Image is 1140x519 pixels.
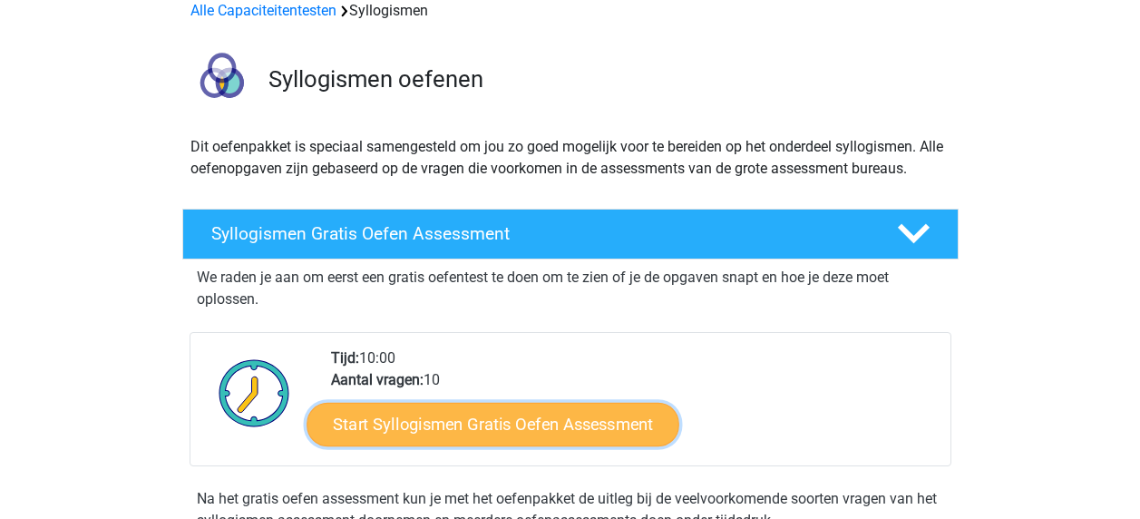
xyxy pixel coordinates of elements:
img: syllogismen [183,44,260,121]
div: 10:00 10 [317,348,950,465]
h4: Syllogismen Gratis Oefen Assessment [211,223,868,244]
a: Start Syllogismen Gratis Oefen Assessment [307,402,679,446]
b: Aantal vragen: [331,371,424,388]
img: Klok [209,348,300,438]
a: Syllogismen Gratis Oefen Assessment [175,209,966,259]
p: Dit oefenpakket is speciaal samengesteld om jou zo goed mogelijk voor te bereiden op het onderdee... [190,136,950,180]
b: Tijd: [331,349,359,367]
h3: Syllogismen oefenen [268,65,944,93]
p: We raden je aan om eerst een gratis oefentest te doen om te zien of je de opgaven snapt en hoe je... [197,267,944,310]
a: Alle Capaciteitentesten [190,2,336,19]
